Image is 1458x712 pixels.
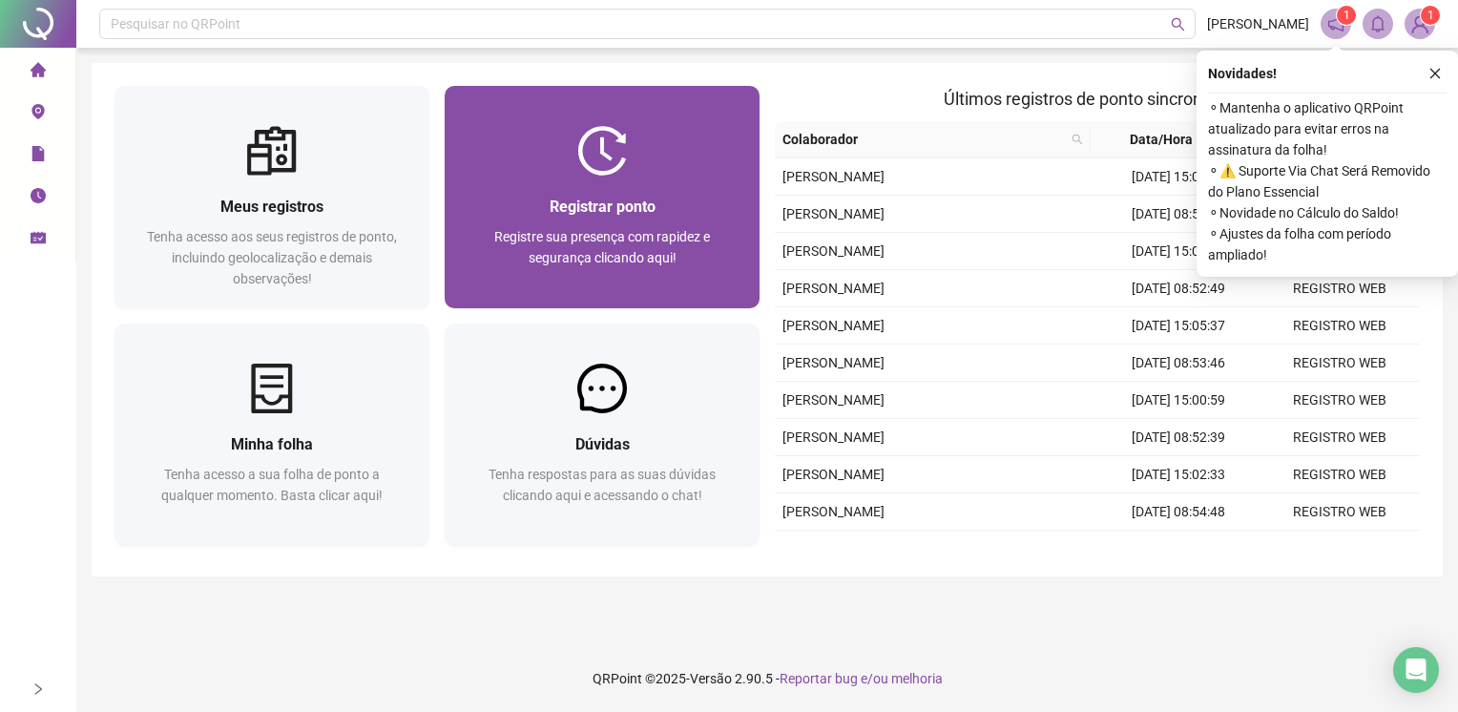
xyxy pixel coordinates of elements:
td: [DATE] 08:53:46 [1097,345,1259,382]
span: bell [1369,15,1386,32]
span: ⚬ Ajustes da folha com período ampliado! [1208,223,1447,265]
span: Meus registros [220,198,323,216]
footer: QRPoint © 2025 - 2.90.5 - [76,645,1458,712]
span: Versão [690,671,732,686]
th: Data/Hora [1091,121,1248,158]
img: 92937 [1406,10,1434,38]
a: Minha folhaTenha acesso a sua folha de ponto a qualquer momento. Basta clicar aqui! [115,324,429,546]
span: [PERSON_NAME] [782,206,885,221]
a: DúvidasTenha respostas para as suas dúvidas clicando aqui e acessando o chat! [445,324,760,546]
a: Registrar pontoRegistre sua presença com rapidez e segurança clicando aqui! [445,86,760,308]
span: search [1171,17,1185,31]
span: [PERSON_NAME] [782,355,885,370]
span: clock-circle [31,179,46,218]
td: REGISTRO WEB [1259,531,1420,568]
td: [DATE] 08:54:48 [1097,493,1259,531]
td: [DATE] 08:52:39 [1097,419,1259,456]
td: [DATE] 15:01:57 [1097,158,1259,196]
td: REGISTRO WEB [1259,345,1420,382]
span: ⚬ Novidade no Cálculo do Saldo! [1208,202,1447,223]
span: environment [31,95,46,134]
span: Tenha acesso a sua folha de ponto a qualquer momento. Basta clicar aqui! [161,467,383,503]
span: 1 [1427,9,1434,22]
a: Meus registrosTenha acesso aos seus registros de ponto, incluindo geolocalização e demais observa... [115,86,429,308]
td: [DATE] 15:00:59 [1097,382,1259,419]
span: ⚬ ⚠️ Suporte Via Chat Será Removido do Plano Essencial [1208,160,1447,202]
span: 1 [1343,9,1350,22]
span: Dúvidas [575,435,630,453]
td: REGISTRO WEB [1259,270,1420,307]
td: REGISTRO WEB [1259,419,1420,456]
td: [DATE] 15:00:53 [1097,531,1259,568]
td: REGISTRO WEB [1259,456,1420,493]
span: [PERSON_NAME] [1207,13,1309,34]
span: Últimos registros de ponto sincronizados [944,89,1252,109]
span: [PERSON_NAME] [782,392,885,408]
sup: 1 [1337,6,1356,25]
span: schedule [31,221,46,260]
span: Tenha respostas para as suas dúvidas clicando aqui e acessando o chat! [489,467,716,503]
span: Data/Hora [1098,129,1225,150]
span: Registrar ponto [550,198,656,216]
sup: Atualize o seu contato no menu Meus Dados [1421,6,1440,25]
span: notification [1327,15,1344,32]
td: [DATE] 15:05:37 [1097,307,1259,345]
span: [PERSON_NAME] [782,467,885,482]
td: [DATE] 15:02:33 [1097,456,1259,493]
span: home [31,53,46,92]
td: REGISTRO WEB [1259,382,1420,419]
span: ⚬ Mantenha o aplicativo QRPoint atualizado para evitar erros na assinatura da folha! [1208,97,1447,160]
span: [PERSON_NAME] [782,281,885,296]
span: [PERSON_NAME] [782,169,885,184]
span: Registre sua presença com rapidez e segurança clicando aqui! [494,229,710,265]
span: right [31,682,45,696]
td: REGISTRO WEB [1259,493,1420,531]
td: [DATE] 08:51:21 [1097,196,1259,233]
span: [PERSON_NAME] [782,318,885,333]
span: close [1428,67,1442,80]
span: file [31,137,46,176]
td: [DATE] 08:52:49 [1097,270,1259,307]
span: search [1068,125,1087,154]
span: Minha folha [231,435,313,453]
span: [PERSON_NAME] [782,243,885,259]
span: Novidades ! [1208,63,1277,84]
span: Colaborador [782,129,1064,150]
td: [DATE] 15:01:45 [1097,233,1259,270]
span: search [1072,134,1083,145]
div: Open Intercom Messenger [1393,647,1439,693]
span: Reportar bug e/ou melhoria [780,671,943,686]
span: Tenha acesso aos seus registros de ponto, incluindo geolocalização e demais observações! [147,229,397,286]
td: REGISTRO WEB [1259,307,1420,345]
span: [PERSON_NAME] [782,429,885,445]
span: [PERSON_NAME] [782,504,885,519]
